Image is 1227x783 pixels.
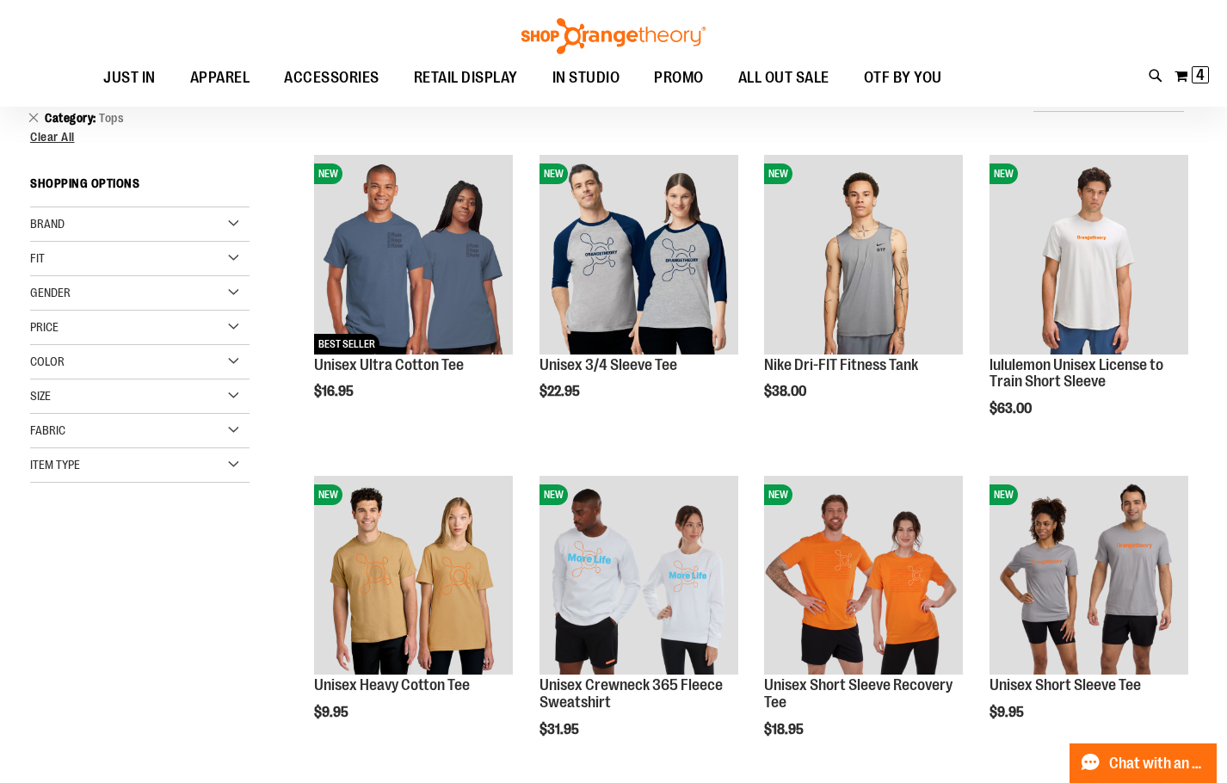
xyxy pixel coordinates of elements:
a: Unisex Short Sleeve Recovery TeeNEW [764,476,963,677]
span: NEW [764,163,792,184]
span: Gender [30,286,71,299]
span: Fabric [30,423,65,437]
span: NEW [990,484,1018,505]
span: $22.95 [540,384,583,399]
span: $16.95 [314,384,356,399]
img: lululemon Unisex License to Train Short Sleeve [990,155,1188,354]
span: $18.95 [764,722,806,737]
div: product [755,146,971,443]
a: Unisex Short Sleeve Recovery Tee [764,676,953,711]
span: JUST IN [103,59,156,97]
span: Item Type [30,458,80,472]
a: Unisex Ultra Cotton Tee [314,356,464,373]
a: Unisex Short Sleeve Tee [990,676,1141,694]
img: Nike Dri-FIT Fitness Tank [764,155,963,354]
img: Unisex Ultra Cotton Tee [314,155,513,354]
span: $38.00 [764,384,809,399]
span: ACCESSORIES [284,59,379,97]
a: Nike Dri-FIT Fitness Tank [764,356,918,373]
img: Unisex Short Sleeve Tee [990,476,1188,675]
span: PROMO [654,59,704,97]
span: Color [30,355,65,368]
img: Unisex Crewneck 365 Fleece Sweatshirt [540,476,738,675]
span: $63.00 [990,401,1034,416]
span: ALL OUT SALE [738,59,829,97]
span: $31.95 [540,722,582,737]
span: BEST SELLER [314,334,379,355]
span: NEW [540,484,568,505]
span: NEW [764,484,792,505]
span: Brand [30,217,65,231]
a: Unisex Heavy Cotton TeeNEW [314,476,513,677]
a: Clear All [30,131,250,143]
a: lululemon Unisex License to Train Short SleeveNEW [990,155,1188,356]
span: NEW [314,484,342,505]
span: Fit [30,251,45,265]
span: APPAREL [190,59,250,97]
span: Tops [99,111,124,125]
span: Chat with an Expert [1109,755,1206,772]
span: NEW [314,163,342,184]
span: NEW [540,163,568,184]
span: Clear All [30,130,75,144]
span: RETAIL DISPLAY [414,59,518,97]
div: product [305,467,521,764]
a: Unisex 3/4 Sleeve TeeNEW [540,155,738,356]
div: product [531,146,747,443]
div: product [981,467,1197,764]
span: $9.95 [314,705,351,720]
span: NEW [990,163,1018,184]
a: Unisex Heavy Cotton Tee [314,676,470,694]
span: $9.95 [990,705,1027,720]
img: Shop Orangetheory [519,18,708,54]
span: OTF BY YOU [864,59,942,97]
span: Category [45,111,99,125]
button: Chat with an Expert [1070,743,1218,783]
a: Unisex 3/4 Sleeve Tee [540,356,677,373]
a: Unisex Crewneck 365 Fleece Sweatshirt [540,676,723,711]
div: product [981,146,1197,460]
a: lululemon Unisex License to Train Short Sleeve [990,356,1163,391]
div: product [755,467,971,781]
span: 4 [1196,66,1205,83]
img: Unisex Heavy Cotton Tee [314,476,513,675]
a: Unisex Crewneck 365 Fleece SweatshirtNEW [540,476,738,677]
span: Price [30,320,59,334]
img: Unisex Short Sleeve Recovery Tee [764,476,963,675]
a: Unisex Ultra Cotton TeeNEWBEST SELLER [314,155,513,356]
a: Unisex Short Sleeve TeeNEW [990,476,1188,677]
a: Nike Dri-FIT Fitness TankNEW [764,155,963,356]
div: product [531,467,747,781]
span: IN STUDIO [552,59,620,97]
span: Size [30,389,51,403]
strong: Shopping Options [30,169,250,207]
div: product [305,146,521,443]
img: Unisex 3/4 Sleeve Tee [540,155,738,354]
